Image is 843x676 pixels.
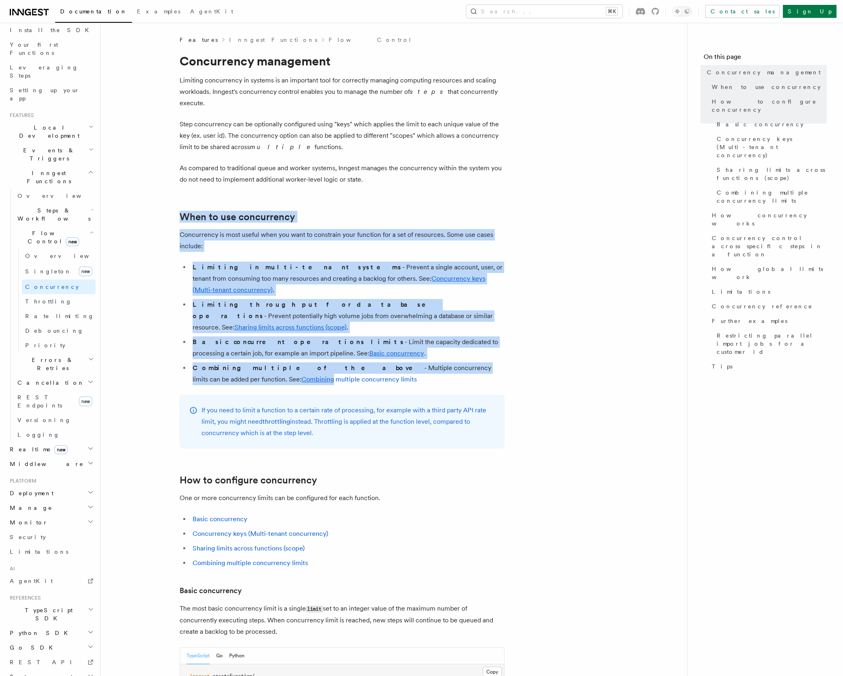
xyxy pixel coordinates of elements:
span: How to configure concurrency [712,97,827,114]
button: Go [216,648,223,664]
a: Tips [709,359,827,374]
span: Setting up your app [10,87,80,102]
button: Realtimenew [7,442,95,457]
a: Your first Functions [7,37,95,60]
button: Manage [7,500,95,515]
span: REST API [10,659,79,665]
span: Tips [712,362,732,370]
span: Sharing limits across functions (scope) [717,166,827,182]
span: AgentKit [10,578,53,584]
a: How to configure concurrency [180,474,317,486]
button: Middleware [7,457,95,471]
a: Combining multiple concurrency limits [193,559,308,567]
span: Local Development [7,123,89,140]
a: Install the SDK [7,23,95,37]
a: Restricting parallel import jobs for a customer id [713,328,827,359]
a: Concurrency control across specific steps in a function [709,231,827,262]
a: Combining multiple concurrency limits [713,185,827,208]
a: Examples [132,2,185,22]
span: Documentation [60,8,127,15]
h4: On this page [704,52,827,65]
span: Concurrency reference [712,302,813,310]
p: Concurrency is most useful when you want to constrain your function for a set of resources. Some ... [180,229,505,252]
button: Local Development [7,120,95,143]
span: Events & Triggers [7,146,89,162]
em: steps [410,88,448,95]
span: Singleton [25,268,72,275]
p: If you need to limit a function to a certain rate of processing, for example with a third party A... [202,405,495,439]
div: Flow Controlnew [14,249,95,353]
span: Install the SDK [10,27,94,33]
span: Flow Control [14,229,89,245]
strong: Limiting in multi-tenant systems [193,263,402,271]
span: TypeScript SDK [7,606,88,622]
span: REST Endpoints [17,394,62,409]
button: Events & Triggers [7,143,95,166]
span: Limitations [10,548,68,555]
kbd: ⌘K [606,7,618,15]
button: Errors & Retries [14,353,95,375]
button: Go SDK [7,640,95,655]
a: Concurrency keys (Multi-tenant concurrency) [193,530,328,537]
span: new [79,266,92,276]
span: When to use concurrency [712,83,821,91]
a: AgentKit [7,574,95,588]
span: new [66,237,79,246]
strong: Limiting throughput for database operations [193,301,437,320]
a: Overview [14,188,95,203]
span: Features [7,112,34,119]
a: How concurrency works [709,208,827,231]
span: Your first Functions [10,41,58,56]
a: Basic concurrency [369,349,424,357]
li: - Prevent a single account, user, or tenant from consuming too many resources and creating a back... [190,262,505,296]
span: Security [10,534,46,540]
span: Deployment [7,489,54,497]
span: Examples [137,8,180,15]
a: Inngest Functions [229,36,317,44]
a: Overview [22,249,95,263]
span: Throttling [25,298,72,305]
button: Search...⌘K [466,5,622,18]
button: TypeScript [186,648,210,664]
span: Rate limiting [25,313,94,319]
button: Deployment [7,486,95,500]
span: new [54,445,68,454]
button: Python SDK [7,626,95,640]
a: Sharing limits across functions (scope) [713,162,827,185]
a: How to configure concurrency [709,94,827,117]
p: Step concurrency can be optionally configured using "keys" which applies the limit to each unique... [180,119,505,153]
code: limit [306,606,323,613]
span: Leveraging Steps [10,64,78,79]
span: Further examples [712,317,787,325]
p: As compared to traditional queue and worker systems, Inngest manages the concurrency within the s... [180,162,505,185]
a: Versioning [14,413,95,427]
li: - Multiple concurrency limits can be added per function. See: [190,362,505,385]
span: Concurrency [25,284,79,290]
span: Platform [7,478,37,484]
a: Limitations [7,544,95,559]
span: Priority [25,342,65,349]
button: Inngest Functions [7,166,95,188]
a: Concurrency keys (Multi-tenant concurrency) [713,132,827,162]
a: Logging [14,427,95,442]
a: Sharing limits across functions (scope) [193,544,305,552]
h1: Concurrency management [180,54,505,68]
span: Python SDK [7,629,73,637]
a: Concurrency [22,279,95,294]
a: Setting up your app [7,83,95,106]
button: Toggle dark mode [672,6,692,16]
strong: Basic concurrent operations limits [193,338,405,346]
a: Documentation [55,2,132,23]
a: Combining multiple concurrency limits [301,375,417,383]
a: Further examples [709,314,827,328]
a: Singletonnew [22,263,95,279]
span: Errors & Retries [14,356,88,372]
li: - Prevent potentially high volume jobs from overwhelming a database or similar resource. See: . [190,299,505,333]
span: Monitor [7,518,48,526]
a: Leveraging Steps [7,60,95,83]
button: Flow Controlnew [14,226,95,249]
span: Versioning [17,417,71,423]
span: How concurrency works [712,211,827,227]
a: Concurrency management [704,65,827,80]
span: How global limits work [712,265,827,281]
